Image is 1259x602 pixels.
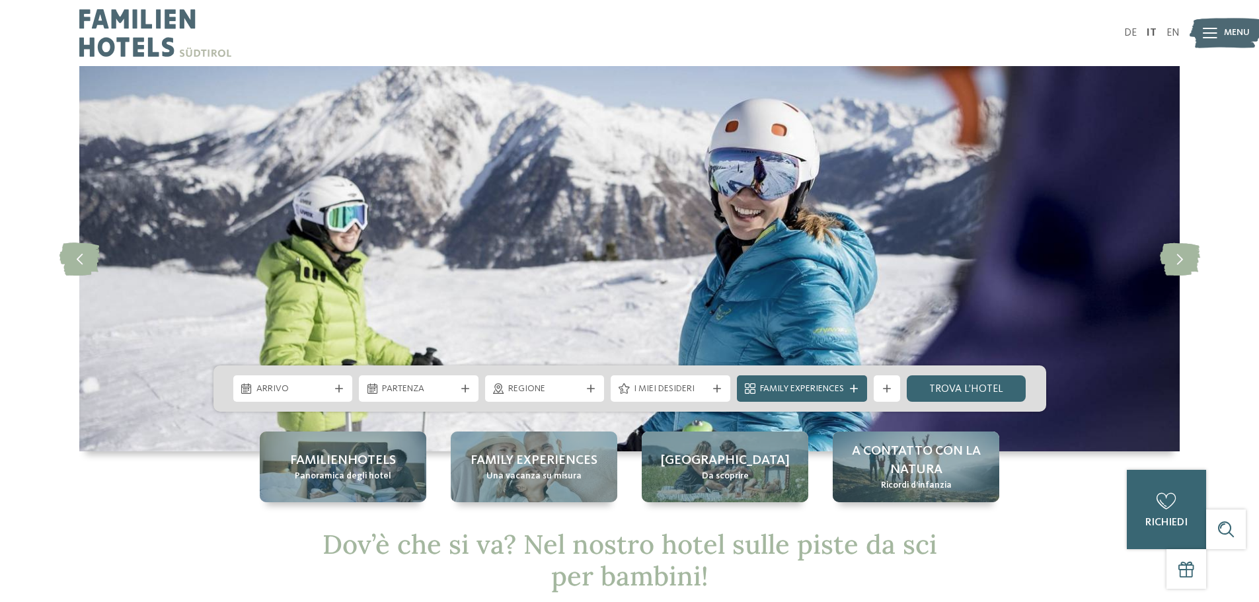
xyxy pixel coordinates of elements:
span: I miei desideri [634,383,707,396]
span: Partenza [382,383,455,396]
a: Hotel sulle piste da sci per bambini: divertimento senza confini A contatto con la natura Ricordi... [833,432,999,502]
span: richiedi [1145,517,1188,528]
span: Arrivo [256,383,330,396]
a: trova l’hotel [907,375,1026,402]
img: Hotel sulle piste da sci per bambini: divertimento senza confini [79,66,1180,451]
span: Family experiences [471,451,597,470]
span: Menu [1224,26,1250,40]
span: Regione [508,383,582,396]
a: richiedi [1127,470,1206,549]
span: A contatto con la natura [846,442,986,479]
a: IT [1147,28,1157,38]
span: Panoramica degli hotel [295,470,391,483]
span: Family Experiences [760,383,844,396]
a: Hotel sulle piste da sci per bambini: divertimento senza confini Familienhotels Panoramica degli ... [260,432,426,502]
span: Da scoprire [702,470,749,483]
a: Hotel sulle piste da sci per bambini: divertimento senza confini [GEOGRAPHIC_DATA] Da scoprire [642,432,808,502]
span: Ricordi d’infanzia [881,479,952,492]
span: Dov’è che si va? Nel nostro hotel sulle piste da sci per bambini! [323,527,937,593]
a: Hotel sulle piste da sci per bambini: divertimento senza confini Family experiences Una vacanza s... [451,432,617,502]
a: EN [1166,28,1180,38]
a: DE [1124,28,1137,38]
span: Familienhotels [290,451,396,470]
span: Una vacanza su misura [486,470,582,483]
span: [GEOGRAPHIC_DATA] [661,451,790,470]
